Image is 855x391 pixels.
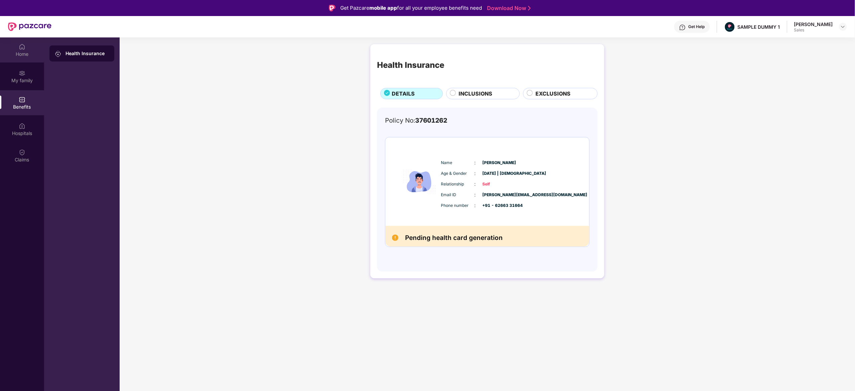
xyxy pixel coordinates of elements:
[405,233,503,243] h2: Pending health card generation
[441,203,475,209] span: Phone number
[385,116,447,126] div: Policy No:
[535,90,571,98] span: EXCLUSIONS
[369,5,397,11] strong: mobile app
[441,170,475,177] span: Age & Gender
[840,24,846,29] img: svg+xml;base64,PHN2ZyBpZD0iRHJvcGRvd24tMzJ4MzIiIHhtbG5zPSJodHRwOi8vd3d3LnczLm9yZy8yMDAwL3N2ZyIgd2...
[392,235,398,241] img: Pending
[528,5,531,12] img: Stroke
[794,27,833,33] div: Sales
[19,96,25,103] img: svg+xml;base64,PHN2ZyBpZD0iQmVuZWZpdHMiIHhtbG5zPSJodHRwOi8vd3d3LnczLm9yZy8yMDAwL3N2ZyIgd2lkdGg9Ij...
[19,149,25,156] img: svg+xml;base64,PHN2ZyBpZD0iQ2xhaW0iIHhtbG5zPSJodHRwOi8vd3d3LnczLm9yZy8yMDAwL3N2ZyIgd2lkdGg9IjIwIi...
[392,90,415,98] span: DETAILS
[483,192,516,198] span: [PERSON_NAME][EMAIL_ADDRESS][DOMAIN_NAME]
[738,24,780,30] div: SAMPLE DUMMY 1
[475,159,476,166] span: :
[487,5,529,12] a: Download Now
[19,70,25,77] img: svg+xml;base64,PHN2ZyB3aWR0aD0iMjAiIGhlaWdodD0iMjAiIHZpZXdCb3g9IjAgMCAyMCAyMCIgZmlsbD0ibm9uZSIgeG...
[441,160,475,166] span: Name
[415,117,447,124] span: 37601262
[475,180,476,188] span: :
[459,90,493,98] span: INCLUSIONS
[483,160,516,166] span: [PERSON_NAME]
[377,59,444,72] div: Health Insurance
[475,202,476,209] span: :
[329,5,336,11] img: Logo
[679,24,686,31] img: svg+xml;base64,PHN2ZyBpZD0iSGVscC0zMngzMiIgeG1sbnM9Imh0dHA6Ly93d3cudzMub3JnLzIwMDAvc3ZnIiB3aWR0aD...
[441,192,475,198] span: Email ID
[483,170,516,177] span: [DATE] | [DEMOGRAPHIC_DATA]
[794,21,833,27] div: [PERSON_NAME]
[66,50,109,57] div: Health Insurance
[19,43,25,50] img: svg+xml;base64,PHN2ZyBpZD0iSG9tZSIgeG1sbnM9Imh0dHA6Ly93d3cudzMub3JnLzIwMDAvc3ZnIiB3aWR0aD0iMjAiIG...
[475,170,476,177] span: :
[725,22,735,32] img: Pazcare_Alternative_logo-01-01.png
[475,191,476,199] span: :
[689,24,705,29] div: Get Help
[8,22,51,31] img: New Pazcare Logo
[441,181,475,187] span: Relationship
[483,181,516,187] span: Self
[483,203,516,209] span: +91 - 62663 31664
[399,144,440,219] img: icon
[340,4,482,12] div: Get Pazcare for all your employee benefits need
[19,123,25,129] img: svg+xml;base64,PHN2ZyBpZD0iSG9zcGl0YWxzIiB4bWxucz0iaHR0cDovL3d3dy53My5vcmcvMjAwMC9zdmciIHdpZHRoPS...
[55,50,62,57] img: svg+xml;base64,PHN2ZyB3aWR0aD0iMjAiIGhlaWdodD0iMjAiIHZpZXdCb3g9IjAgMCAyMCAyMCIgZmlsbD0ibm9uZSIgeG...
